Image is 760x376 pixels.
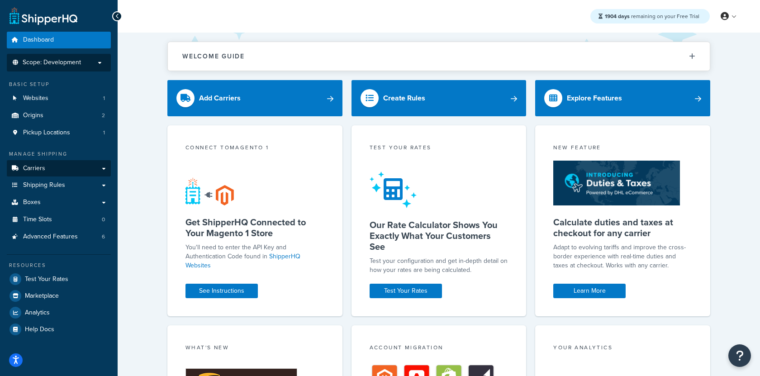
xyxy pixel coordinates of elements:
div: New Feature [553,143,692,154]
a: Test Your Rates [7,271,111,287]
span: Test Your Rates [25,276,68,283]
strong: 1904 days [605,12,630,20]
h5: Get ShipperHQ Connected to Your Magento 1 Store [185,217,324,238]
div: Resources [7,262,111,269]
span: Boxes [23,199,41,206]
div: Manage Shipping [7,150,111,158]
a: Marketplace [7,288,111,304]
a: Websites1 [7,90,111,107]
div: Basic Setup [7,81,111,88]
span: Scope: Development [23,59,81,67]
span: Dashboard [23,36,54,44]
div: Create Rules [383,92,425,105]
span: remaining on your Free Trial [605,12,699,20]
span: Marketplace [25,292,59,300]
li: Origins [7,107,111,124]
span: Origins [23,112,43,119]
h5: Calculate duties and taxes at checkout for any carrier [553,217,692,238]
div: Test your rates [370,143,508,154]
h5: Our Rate Calculator Shows You Exactly What Your Customers See [370,219,508,252]
a: Origins2 [7,107,111,124]
div: Your Analytics [553,343,692,354]
a: Dashboard [7,32,111,48]
div: Test your configuration and get in-depth detail on how your rates are being calculated. [370,257,508,275]
span: 1 [103,95,105,102]
a: Test Your Rates [370,284,442,298]
a: Add Carriers [167,80,342,116]
a: Time Slots0 [7,211,111,228]
div: Account Migration [370,343,508,354]
img: connect-shq-magento-24cdf84b.svg [185,177,234,205]
span: Time Slots [23,216,52,224]
li: Websites [7,90,111,107]
span: Help Docs [25,326,54,333]
a: ShipperHQ Websites [185,252,300,270]
p: You'll need to enter the API Key and Authentication Code found in [185,243,324,270]
div: What's New [185,343,324,354]
span: 2 [102,112,105,119]
div: Add Carriers [199,92,241,105]
li: Advanced Features [7,228,111,245]
a: Pickup Locations1 [7,124,111,141]
a: Analytics [7,305,111,321]
a: Learn More [553,284,626,298]
span: Shipping Rules [23,181,65,189]
a: Help Docs [7,321,111,338]
span: 6 [102,233,105,241]
span: Carriers [23,165,45,172]
span: 1 [103,129,105,137]
div: Connect to Magento 1 [185,143,324,154]
button: Welcome Guide [168,42,710,71]
span: 0 [102,216,105,224]
h2: Welcome Guide [182,53,245,60]
button: Open Resource Center [728,344,751,367]
li: Time Slots [7,211,111,228]
li: Pickup Locations [7,124,111,141]
span: Pickup Locations [23,129,70,137]
a: Boxes [7,194,111,211]
span: Websites [23,95,48,102]
a: Create Rules [351,80,527,116]
a: Advanced Features6 [7,228,111,245]
a: Explore Features [535,80,710,116]
span: Analytics [25,309,50,317]
a: Carriers [7,160,111,177]
span: Advanced Features [23,233,78,241]
div: Explore Features [567,92,622,105]
a: See Instructions [185,284,258,298]
a: Shipping Rules [7,177,111,194]
p: Adapt to evolving tariffs and improve the cross-border experience with real-time duties and taxes... [553,243,692,270]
